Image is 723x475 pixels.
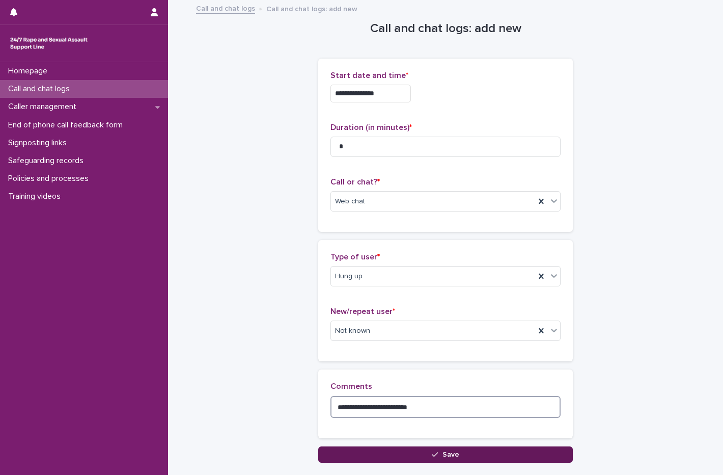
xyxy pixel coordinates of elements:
[4,192,69,201] p: Training videos
[4,102,85,112] p: Caller management
[196,2,255,14] a: Call and chat logs
[335,271,363,282] span: Hung up
[4,156,92,166] p: Safeguarding records
[266,3,357,14] p: Call and chat logs: add new
[335,326,370,336] span: Not known
[8,33,90,54] img: rhQMoQhaT3yELyF149Cw
[330,178,380,186] span: Call or chat?
[330,307,395,315] span: New/repeat user
[4,120,131,130] p: End of phone call feedback form
[318,21,573,36] h1: Call and chat logs: add new
[4,174,97,183] p: Policies and processes
[318,446,573,463] button: Save
[4,138,75,148] p: Signposting links
[330,253,380,261] span: Type of user
[442,451,459,458] span: Save
[330,123,412,131] span: Duration (in minutes)
[330,71,408,80] span: Start date and time
[4,84,78,94] p: Call and chat logs
[335,196,365,207] span: Web chat
[4,66,55,76] p: Homepage
[330,382,372,390] span: Comments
